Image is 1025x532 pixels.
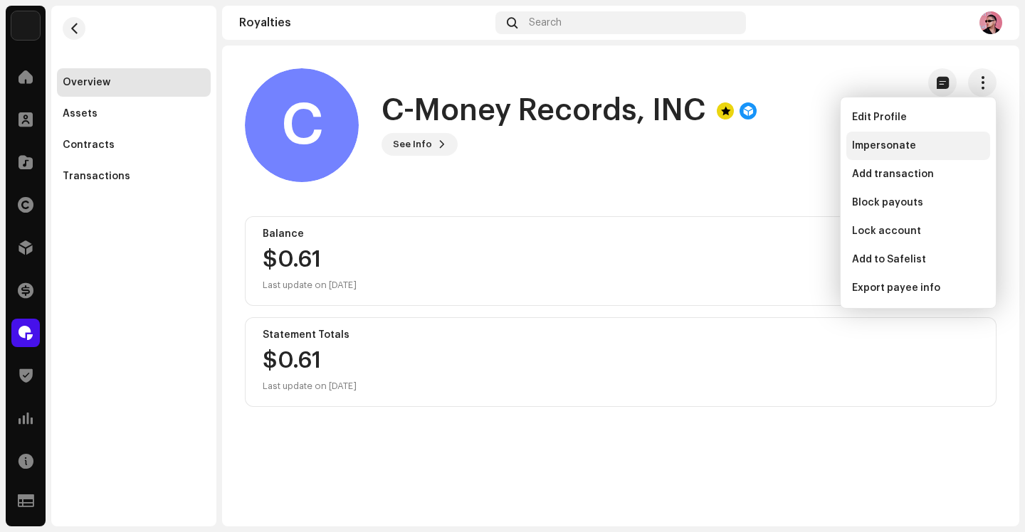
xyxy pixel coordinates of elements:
span: Edit Profile [852,112,907,123]
re-m-nav-item: Transactions [57,162,211,191]
re-m-nav-item: Contracts [57,131,211,159]
span: Search [529,17,562,28]
div: Balance [263,228,979,240]
span: Block payouts [852,197,923,208]
img: 3f8b1ee6-8fa8-4d5b-9023-37de06d8e731 [11,11,40,40]
span: Add to Safelist [852,254,926,265]
div: Statement Totals [263,329,979,341]
div: Royalties [239,17,490,28]
div: Assets [63,108,98,119]
img: 3510e9c2-cc3f-4b6a-9b7a-8c4b2eabcfaf [979,11,1002,34]
button: See Info [382,133,458,156]
div: Contracts [63,139,115,151]
div: Last update on [DATE] [263,378,357,395]
re-m-nav-item: Assets [57,100,211,128]
div: Last update on [DATE] [263,277,357,294]
re-m-nav-item: Overview [57,68,211,97]
div: Transactions [63,171,130,182]
h1: C-Money Records, INC [382,95,705,127]
span: Lock account [852,225,921,237]
div: Overview [63,77,110,88]
span: Export payee info [852,282,940,294]
re-o-card-value: Statement Totals [245,317,997,407]
span: See Info [393,130,432,159]
div: C [245,68,359,182]
re-o-card-value: Balance [245,216,997,306]
span: Add transaction [852,169,934,180]
span: Impersonate [852,140,916,151]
